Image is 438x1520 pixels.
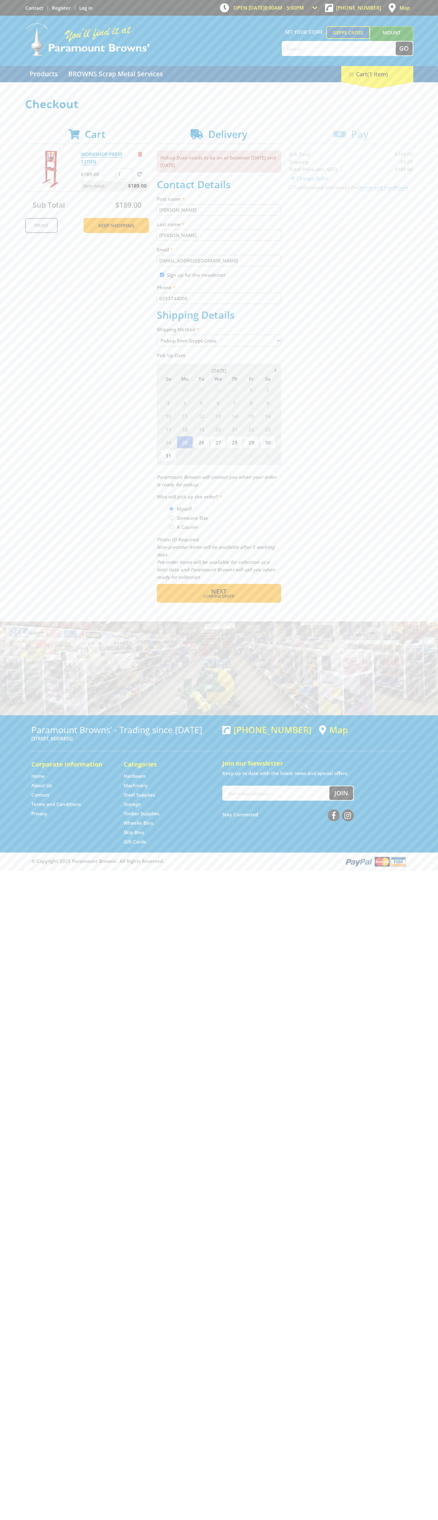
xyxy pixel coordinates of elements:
[160,410,176,422] span: 10
[212,367,226,374] span: [DATE]
[31,810,47,817] a: Go to the Privacy page
[265,4,304,11] span: 8:00am - 5:00pm
[169,525,173,529] input: Please select who will pick up the order.
[31,773,45,779] a: Go to the Home page
[243,410,259,422] span: 15
[260,436,276,448] span: 30
[160,375,176,383] span: Su
[370,26,413,50] a: Mount [PERSON_NAME]
[319,725,348,735] a: View a map of Gepps Cross location
[170,595,268,598] span: Confirm order
[81,170,114,178] p: $189.00
[177,449,193,462] span: 1
[128,181,147,190] span: $189.00
[260,449,276,462] span: 6
[210,410,226,422] span: 13
[169,507,173,511] input: Please select who will pick up the order.
[157,195,281,203] label: First name
[193,423,209,435] span: 19
[175,513,210,523] label: Someone Else
[31,801,81,808] a: Go to the Terms and Conditions page
[157,335,281,347] select: Please select a shipping method.
[157,255,281,266] input: Please enter your email address.
[115,200,142,210] span: $189.00
[260,375,276,383] span: Sa
[260,397,276,409] span: 9
[138,151,142,157] a: Remove from cart
[124,839,146,845] a: Go to the Gift Cards page
[177,383,193,396] span: 28
[177,410,193,422] span: 11
[25,98,413,110] h1: Checkout
[193,449,209,462] span: 2
[160,383,176,396] span: 27
[177,436,193,448] span: 25
[157,584,281,603] button: Next Confirm order
[31,782,52,789] a: Go to the About Us page
[157,326,281,333] label: Shipping Method
[124,782,148,789] a: Go to the Machinery page
[124,820,153,826] a: Go to the Wheelie Bins page
[243,449,259,462] span: 5
[81,151,122,165] a: WORKSHOP PRESS 12TON
[222,769,407,777] p: Keep up to date with the latest news and special offers.
[243,397,259,409] span: 8
[211,587,227,595] span: Next
[167,272,226,278] label: Sign up for the newsletter
[157,309,281,321] h2: Shipping Details
[177,397,193,409] span: 4
[64,66,167,82] a: Go to the BROWNS Scrap Metal Services page
[31,150,69,188] img: WORKSHOP PRESS 12TON
[52,5,70,11] a: Go to the registration page
[33,200,65,210] span: Sub Total
[260,423,276,435] span: 23
[25,22,150,57] img: Paramount Browns'
[175,504,194,514] label: Myself
[210,436,226,448] span: 27
[243,423,259,435] span: 22
[210,397,226,409] span: 6
[157,284,281,291] label: Phone
[157,204,281,215] input: Please enter your first name.
[227,423,243,435] span: 21
[124,760,204,769] h5: Categories
[81,181,149,190] p: Item total:
[25,856,413,867] div: ® Copyright 2025 Paramount Browns'. All Rights Reserved.
[210,375,226,383] span: We
[193,375,209,383] span: Tu
[396,42,413,55] button: Go
[227,436,243,448] span: 28
[25,218,58,233] a: Print
[157,220,281,228] label: Last name
[222,725,312,735] div: [PHONE_NUMBER]
[233,4,304,11] span: OPEN [DATE]
[124,801,141,808] a: Go to the Storage page
[79,5,93,11] a: Log in
[210,383,226,396] span: 30
[222,759,407,768] h5: Join our Newsletter
[157,293,281,304] input: Please enter your telephone number.
[329,786,353,800] button: Join
[193,397,209,409] span: 5
[243,436,259,448] span: 29
[85,127,106,141] span: Cart
[157,493,281,500] label: Who will pick up the order?
[25,66,62,82] a: Go to the Products page
[157,352,281,359] label: Pick Up Date
[157,536,276,580] em: Photo ID Required. Non-preorder items will be available after 5 working days Pre-order items will...
[282,26,327,38] span: Set your store
[175,522,200,532] label: A Courier
[25,5,43,11] a: Go to the Contact page
[157,474,276,488] em: Paramount Browns will contact you when your order is ready for pickup
[243,375,259,383] span: Fr
[243,383,259,396] span: 1
[160,436,176,448] span: 24
[193,436,209,448] span: 26
[344,856,407,867] img: PayPal, Mastercard, Visa accepted
[210,449,226,462] span: 3
[124,792,155,798] a: Go to the Steel Supplies page
[367,70,388,78] span: (1 item)
[31,792,49,798] a: Go to the Contact page
[160,423,176,435] span: 17
[227,383,243,396] span: 31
